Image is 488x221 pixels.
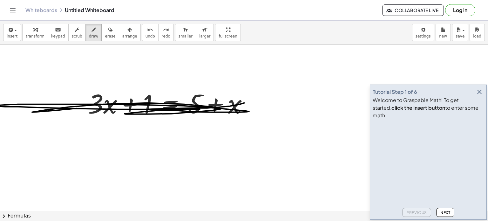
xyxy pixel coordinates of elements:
[382,4,444,16] button: Collaborate Live
[199,34,210,38] span: larger
[388,7,438,13] span: Collaborate Live
[3,24,21,41] button: insert
[68,24,86,41] button: scrub
[158,24,174,41] button: redoredo
[436,208,454,217] button: Next
[391,104,445,111] b: click the insert button
[179,34,193,38] span: smaller
[22,24,48,41] button: transform
[456,34,464,38] span: save
[26,34,44,38] span: transform
[445,4,475,16] button: Log in
[163,26,169,34] i: redo
[412,24,434,41] button: settings
[373,96,484,119] div: Welcome to Graspable Math! To get started, to enter some math.
[219,34,237,38] span: fullscreen
[72,34,82,38] span: scrub
[196,24,214,41] button: format_sizelarger
[440,210,450,215] span: Next
[470,24,485,41] button: load
[473,34,481,38] span: load
[452,24,468,41] button: save
[89,34,98,38] span: draw
[25,7,57,13] a: Whiteboards
[7,34,17,38] span: insert
[373,88,417,96] div: Tutorial Step 1 of 6
[416,34,431,38] span: settings
[85,24,102,41] button: draw
[122,34,137,38] span: arrange
[147,26,153,34] i: undo
[175,24,196,41] button: format_sizesmaller
[101,24,119,41] button: erase
[182,26,188,34] i: format_size
[48,24,69,41] button: keyboardkeypad
[162,34,170,38] span: redo
[202,26,208,34] i: format_size
[51,34,65,38] span: keypad
[119,24,141,41] button: arrange
[215,24,241,41] button: fullscreen
[8,5,18,15] button: Toggle navigation
[55,26,61,34] i: keyboard
[105,34,115,38] span: erase
[146,34,155,38] span: undo
[142,24,159,41] button: undoundo
[436,24,451,41] button: new
[439,34,447,38] span: new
